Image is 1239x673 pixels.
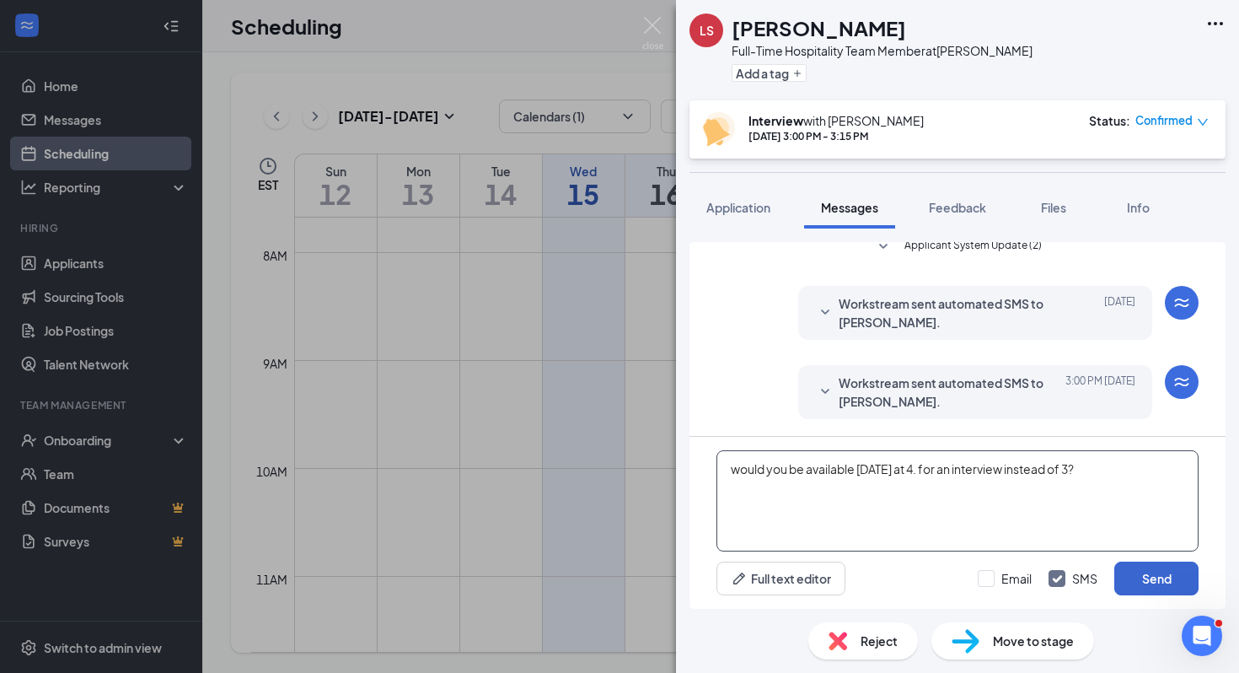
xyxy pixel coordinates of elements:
[1104,294,1135,331] span: [DATE]
[1197,116,1209,128] span: down
[748,112,924,129] div: with [PERSON_NAME]
[839,374,1059,411] span: Workstream sent automated SMS to [PERSON_NAME].
[873,237,893,257] svg: SmallChevronDown
[821,200,878,215] span: Messages
[1172,293,1192,313] svg: WorkstreamLogo
[716,562,845,595] button: Full text editorPen
[732,13,906,42] h1: [PERSON_NAME]
[929,200,986,215] span: Feedback
[732,64,807,82] button: PlusAdd a tag
[732,42,1032,59] div: Full-Time Hospitality Team Member at [PERSON_NAME]
[873,237,1042,257] button: SmallChevronDownApplicant System Update (2)
[904,237,1042,257] span: Applicant System Update (2)
[706,200,770,215] span: Application
[1135,112,1193,129] span: Confirmed
[1182,616,1222,656] iframe: Intercom live chat
[700,22,714,39] div: LS
[993,632,1074,650] span: Move to stage
[748,113,803,128] b: Interview
[861,632,898,650] span: Reject
[716,450,1199,552] textarea: would you be available [DATE] at 4. for an interview instead of 3?
[1041,200,1066,215] span: Files
[815,303,835,323] svg: SmallChevronDown
[1127,200,1150,215] span: Info
[731,570,748,587] svg: Pen
[1065,374,1135,411] span: [DATE] 3:00 PM
[839,294,1059,331] span: Workstream sent automated SMS to [PERSON_NAME].
[792,68,802,78] svg: Plus
[1205,13,1226,34] svg: Ellipses
[748,129,924,143] div: [DATE] 3:00 PM - 3:15 PM
[1089,112,1130,129] div: Status :
[1172,372,1192,392] svg: WorkstreamLogo
[1114,562,1199,595] button: Send
[815,382,835,402] svg: SmallChevronDown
